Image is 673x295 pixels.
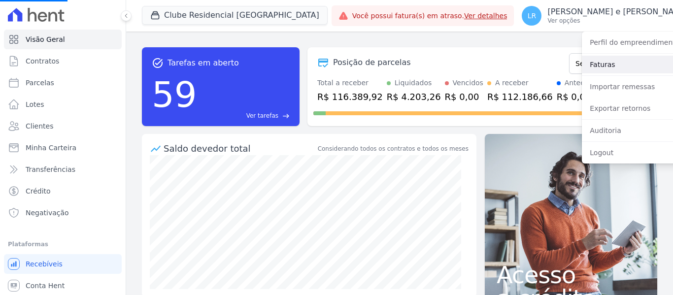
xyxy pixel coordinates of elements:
[352,11,507,21] span: Você possui fatura(s) em atraso.
[8,238,118,250] div: Plataformas
[495,78,529,88] div: A receber
[4,160,122,179] a: Transferências
[557,90,604,103] div: R$ 0,00
[4,181,122,201] a: Crédito
[26,143,76,153] span: Minha Carteira
[565,78,604,88] div: Antecipado
[26,259,63,269] span: Recebíveis
[464,12,507,20] a: Ver detalhes
[26,78,54,88] span: Parcelas
[317,90,383,103] div: R$ 116.389,92
[26,186,51,196] span: Crédito
[164,142,316,155] div: Saldo devedor total
[26,164,75,174] span: Transferências
[142,6,328,25] button: Clube Residencial [GEOGRAPHIC_DATA]
[152,57,164,69] span: task_alt
[4,254,122,274] a: Recebíveis
[453,78,483,88] div: Vencidos
[387,90,441,103] div: R$ 4.203,26
[4,73,122,93] a: Parcelas
[497,263,645,287] span: Acesso
[4,203,122,223] a: Negativação
[317,78,383,88] div: Total a receber
[333,57,411,68] div: Posição de parcelas
[528,12,537,19] span: LR
[201,111,290,120] a: Ver tarefas east
[282,112,290,120] span: east
[318,144,469,153] div: Considerando todos os contratos e todos os meses
[4,51,122,71] a: Contratos
[4,95,122,114] a: Lotes
[26,208,69,218] span: Negativação
[168,57,239,69] span: Tarefas em aberto
[246,111,278,120] span: Ver tarefas
[445,90,483,103] div: R$ 0,00
[4,116,122,136] a: Clientes
[152,69,197,120] div: 59
[4,138,122,158] a: Minha Carteira
[26,121,53,131] span: Clientes
[26,34,65,44] span: Visão Geral
[395,78,432,88] div: Liquidados
[4,30,122,49] a: Visão Geral
[26,281,65,291] span: Conta Hent
[26,99,44,109] span: Lotes
[487,90,553,103] div: R$ 112.186,66
[26,56,59,66] span: Contratos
